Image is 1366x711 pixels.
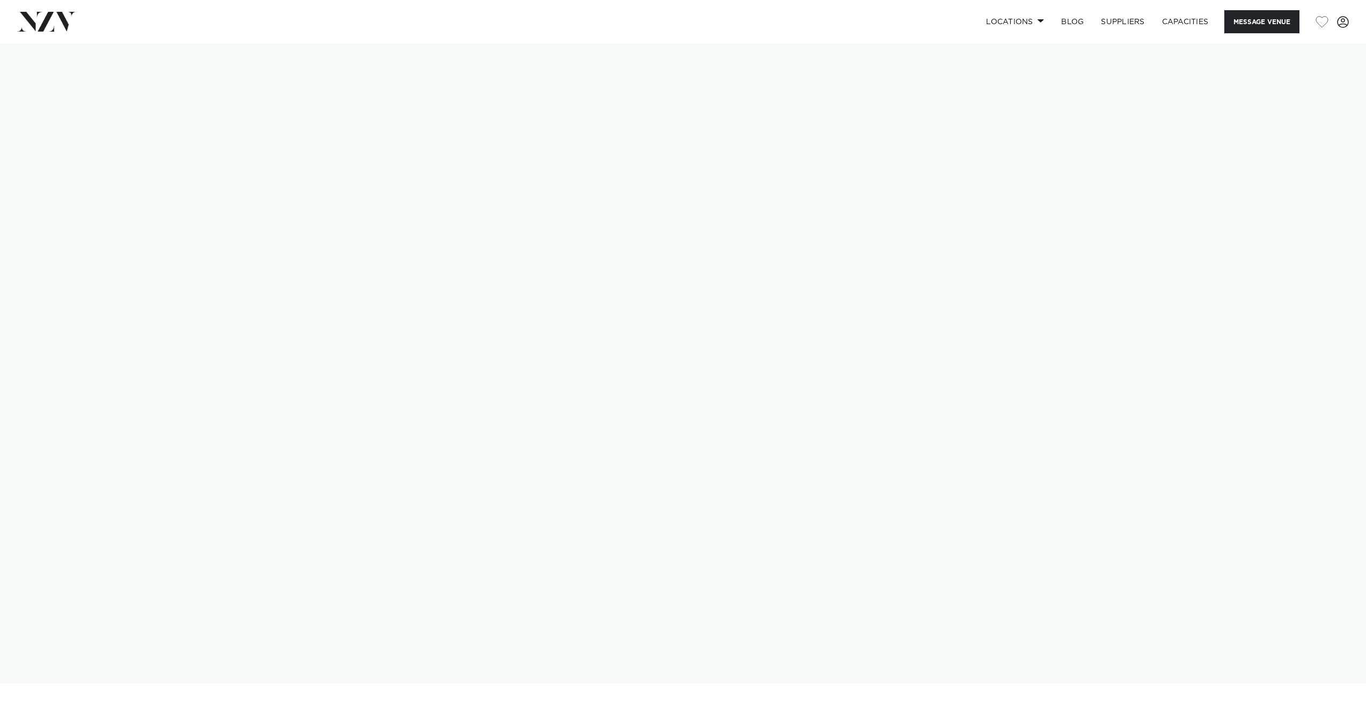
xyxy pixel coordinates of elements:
[1224,10,1299,33] button: Message Venue
[1153,10,1217,33] a: Capacities
[1053,10,1092,33] a: BLOG
[1092,10,1153,33] a: SUPPLIERS
[977,10,1053,33] a: Locations
[17,12,76,31] img: nzv-logo.png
